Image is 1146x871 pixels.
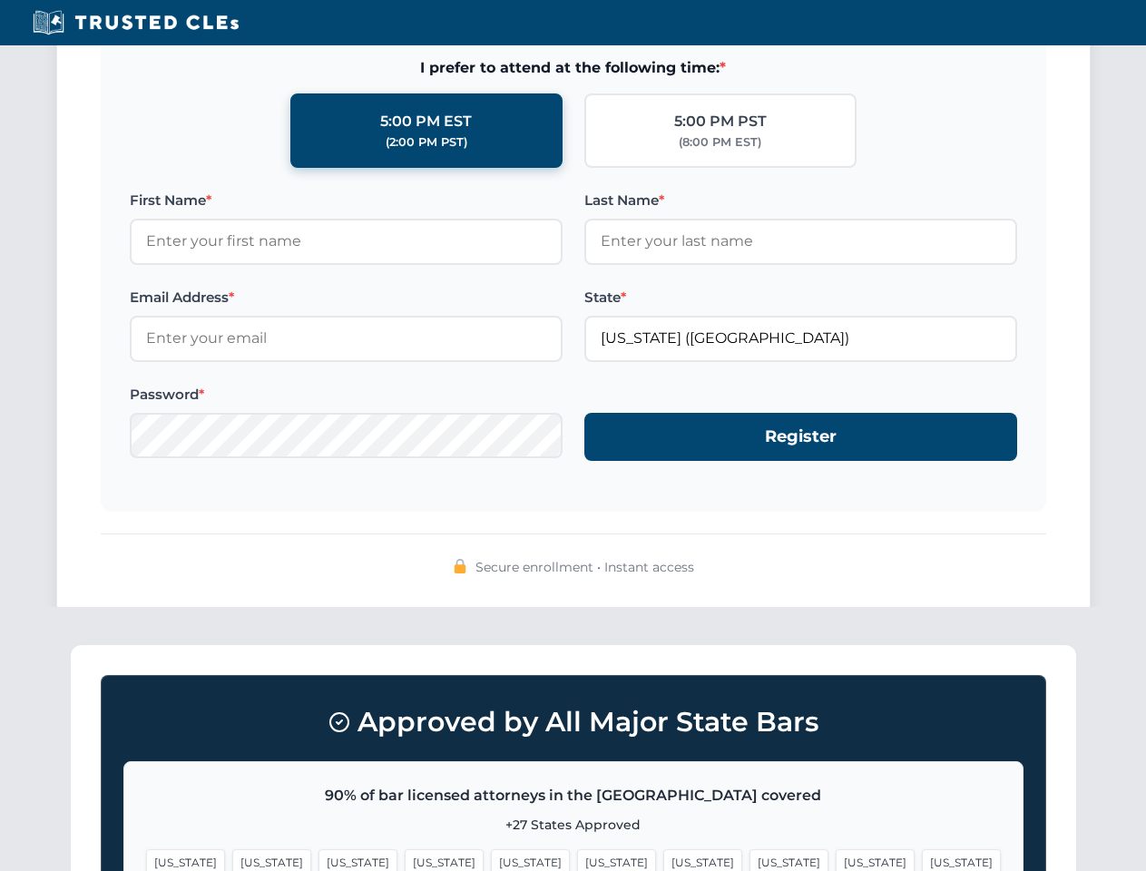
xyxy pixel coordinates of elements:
[123,698,1024,747] h3: Approved by All Major State Bars
[386,133,467,152] div: (2:00 PM PST)
[146,815,1001,835] p: +27 States Approved
[130,190,563,211] label: First Name
[130,56,1017,80] span: I prefer to attend at the following time:
[584,219,1017,264] input: Enter your last name
[130,219,563,264] input: Enter your first name
[584,190,1017,211] label: Last Name
[679,133,761,152] div: (8:00 PM EST)
[674,110,767,133] div: 5:00 PM PST
[130,316,563,361] input: Enter your email
[130,287,563,308] label: Email Address
[584,316,1017,361] input: Florida (FL)
[380,110,472,133] div: 5:00 PM EST
[584,287,1017,308] label: State
[130,384,563,406] label: Password
[453,559,467,573] img: 🔒
[146,784,1001,807] p: 90% of bar licensed attorneys in the [GEOGRAPHIC_DATA] covered
[584,413,1017,461] button: Register
[475,557,694,577] span: Secure enrollment • Instant access
[27,9,244,36] img: Trusted CLEs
